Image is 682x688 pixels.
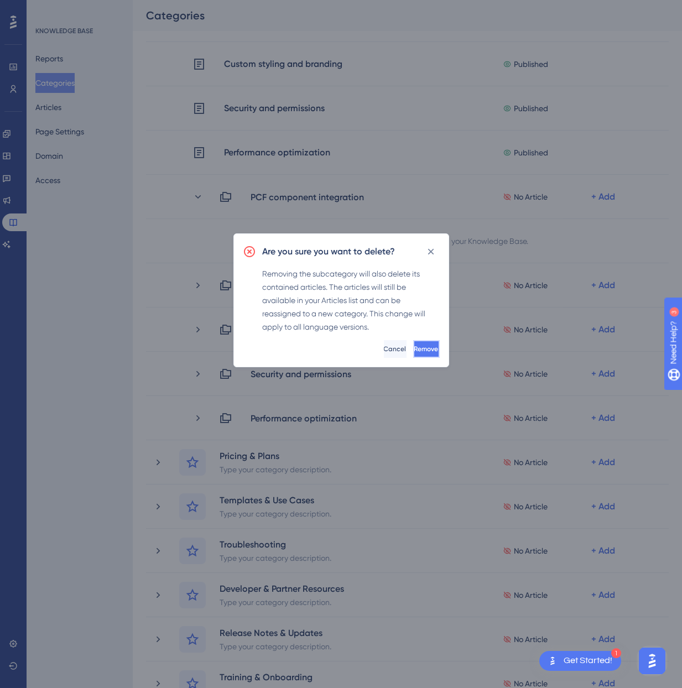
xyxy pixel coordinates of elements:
[26,3,69,16] span: Need Help?
[546,654,559,668] img: launcher-image-alternative-text
[611,648,621,658] div: 1
[263,245,395,258] h2: Are you sure you want to delete?
[636,644,669,677] iframe: UserGuiding AI Assistant Launcher
[564,655,612,667] div: Get Started!
[263,267,440,333] div: Removing the subcategory will also delete its contained articles. The articles will still be avai...
[539,651,621,671] div: Open Get Started! checklist, remaining modules: 1
[414,345,439,353] span: Remove
[77,6,80,14] div: 3
[384,345,407,353] span: Cancel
